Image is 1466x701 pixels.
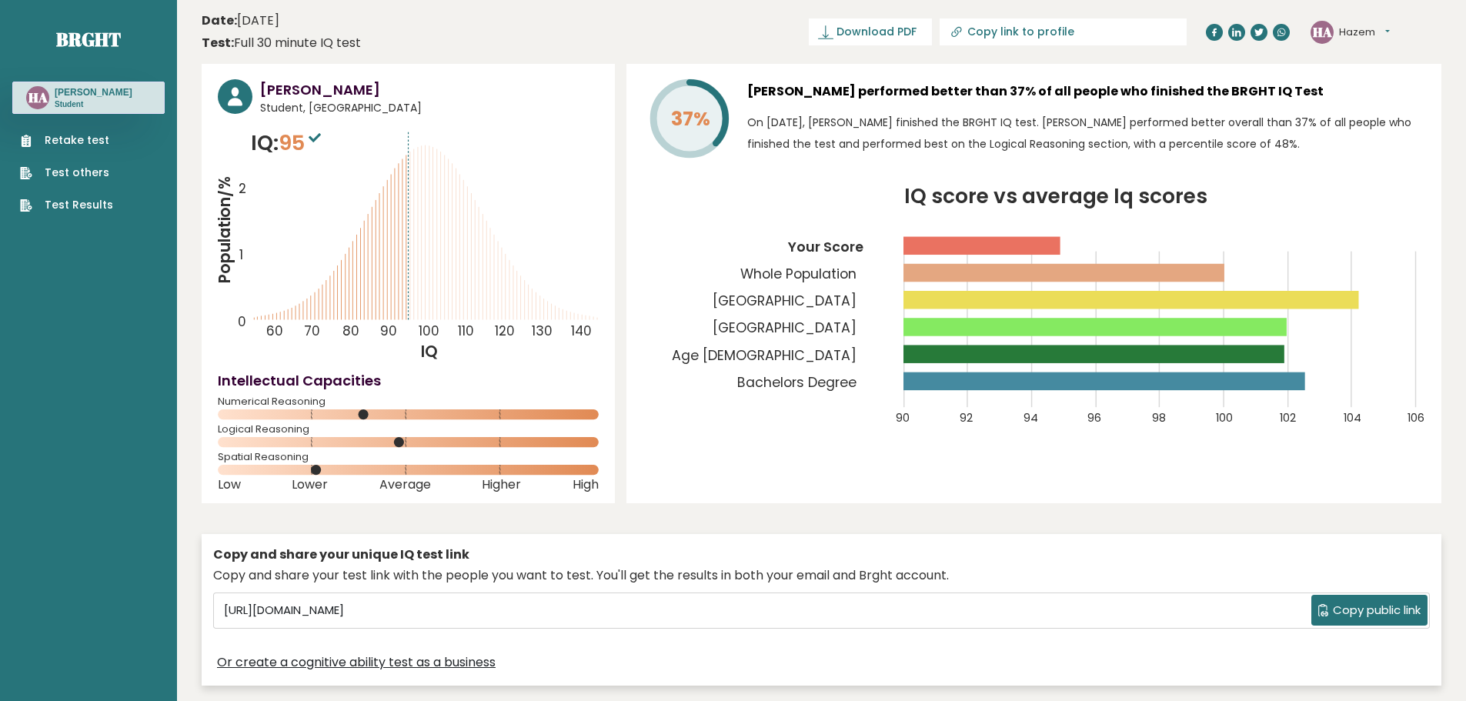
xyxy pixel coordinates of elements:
tspan: 100 [1216,410,1233,426]
h3: [PERSON_NAME] [260,79,599,100]
tspan: IQ [422,341,439,362]
b: Test: [202,34,234,52]
span: Average [379,482,431,488]
text: HA [1313,22,1332,40]
tspan: Whole Population [740,265,857,283]
time: [DATE] [202,12,279,30]
span: Numerical Reasoning [218,399,599,405]
tspan: 90 [380,322,397,340]
tspan: IQ score vs average Iq scores [904,182,1207,210]
tspan: Population/% [214,176,235,284]
tspan: 37% [671,105,710,132]
span: 95 [279,129,325,157]
tspan: Your Score [787,238,863,256]
a: Retake test [20,132,113,149]
tspan: 102 [1280,410,1296,426]
p: Student [55,99,132,110]
a: Or create a cognitive ability test as a business [217,653,496,672]
tspan: 106 [1408,410,1424,426]
tspan: 90 [896,410,910,426]
span: Lower [292,482,328,488]
tspan: 94 [1024,410,1038,426]
tspan: 98 [1152,410,1166,426]
span: Spatial Reasoning [218,454,599,460]
tspan: Bachelors Degree [737,373,857,392]
span: Logical Reasoning [218,426,599,432]
h4: Intellectual Capacities [218,370,599,391]
a: Download PDF [809,18,932,45]
tspan: [GEOGRAPHIC_DATA] [713,292,857,310]
tspan: [GEOGRAPHIC_DATA] [713,319,857,337]
tspan: 2 [239,180,246,199]
p: On [DATE], [PERSON_NAME] finished the BRGHT IQ test. [PERSON_NAME] performed better overall than ... [747,112,1425,155]
span: Download PDF [837,24,917,40]
div: Copy and share your unique IQ test link [213,546,1430,564]
tspan: 140 [571,322,592,340]
tspan: 80 [342,322,359,340]
div: Copy and share your test link with the people you want to test. You'll get the results in both yo... [213,566,1430,585]
tspan: 1 [239,245,243,264]
h3: [PERSON_NAME] [55,86,132,98]
button: Copy public link [1311,595,1428,626]
span: High [573,482,599,488]
text: HA [28,88,48,106]
p: IQ: [251,128,325,159]
span: Copy public link [1333,602,1421,619]
tspan: 0 [238,312,246,331]
tspan: 60 [266,322,283,340]
a: Test others [20,165,113,181]
tspan: 92 [960,410,973,426]
span: Student, [GEOGRAPHIC_DATA] [260,100,599,116]
tspan: 96 [1087,410,1101,426]
tspan: 100 [419,322,439,340]
div: Full 30 minute IQ test [202,34,361,52]
a: Brght [56,27,121,52]
span: Low [218,482,241,488]
tspan: 130 [533,322,553,340]
h3: [PERSON_NAME] performed better than 37% of all people who finished the BRGHT IQ Test [747,79,1425,104]
tspan: Age [DEMOGRAPHIC_DATA] [672,346,857,365]
tspan: 70 [304,322,320,340]
a: Test Results [20,197,113,213]
button: Hazem [1339,25,1390,40]
b: Date: [202,12,237,29]
tspan: 120 [495,322,515,340]
span: Higher [482,482,521,488]
tspan: 110 [458,322,474,340]
tspan: 104 [1344,410,1361,426]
